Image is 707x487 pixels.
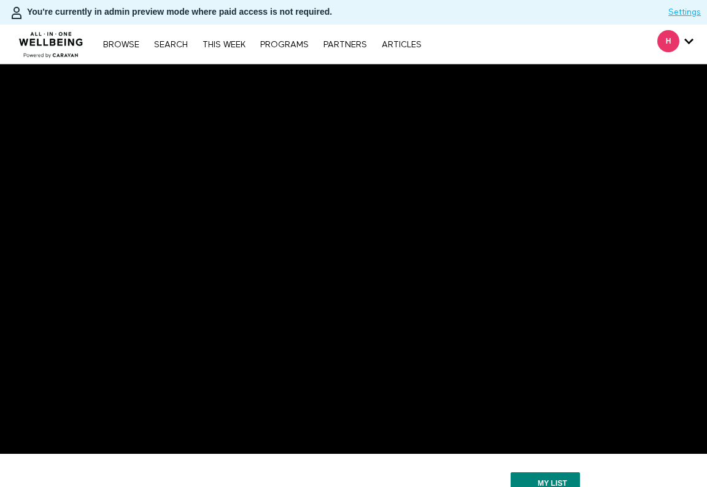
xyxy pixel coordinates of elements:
[376,41,428,49] a: ARTICLES
[196,41,252,49] a: THIS WEEK
[9,6,24,20] img: person-bdfc0eaa9744423c596e6e1c01710c89950b1dff7c83b5d61d716cfd8139584f.svg
[668,6,701,18] a: Settings
[648,25,703,64] div: Secondary
[97,41,145,49] a: Browse
[14,23,88,60] img: CARAVAN
[317,41,373,49] a: PARTNERS
[148,41,194,49] a: Search
[97,38,427,50] nav: Primary
[254,41,315,49] a: PROGRAMS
